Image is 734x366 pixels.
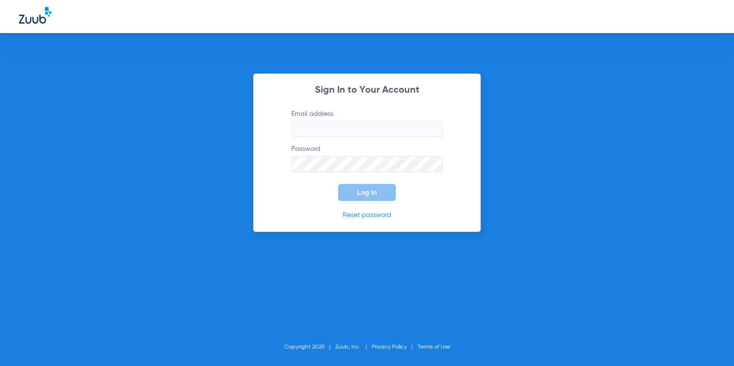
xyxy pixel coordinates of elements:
input: Email address [291,121,443,137]
a: Terms of Use [418,344,450,350]
a: Reset password [343,212,391,218]
button: Log In [338,184,396,201]
img: Zuub Logo [19,7,52,24]
span: Log In [357,189,377,196]
h2: Sign In to Your Account [277,86,457,95]
a: Privacy Policy [372,344,407,350]
li: Copyright 2025 [284,342,335,352]
li: Zuub, Inc. [335,342,372,352]
label: Password [291,144,443,172]
input: Password [291,156,443,172]
label: Email address [291,109,443,137]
